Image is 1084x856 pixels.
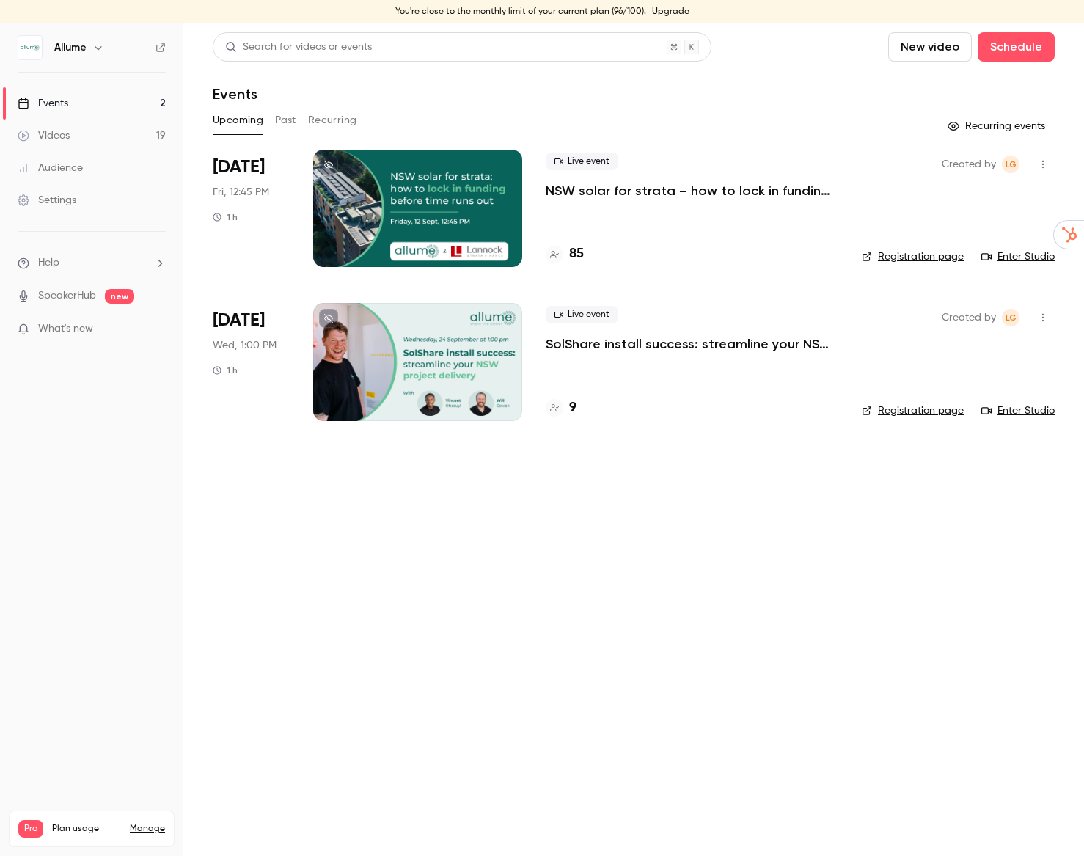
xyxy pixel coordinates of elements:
a: Enter Studio [981,249,1055,264]
span: Help [38,255,59,271]
h4: 85 [569,244,584,264]
button: New video [888,32,972,62]
div: 1 h [213,211,238,223]
li: help-dropdown-opener [18,255,166,271]
a: Enter Studio [981,403,1055,418]
h4: 9 [569,398,576,418]
a: 9 [546,398,576,418]
a: 85 [546,244,584,264]
span: Plan usage [52,823,121,835]
a: Registration page [862,249,964,264]
a: NSW solar for strata – how to lock in funding before time runs out [546,182,838,200]
button: Upcoming [213,109,263,132]
img: Allume [18,36,42,59]
span: Created by [942,309,996,326]
div: Events [18,96,68,111]
span: [DATE] [213,309,265,332]
span: Live event [546,153,618,170]
span: Pro [18,820,43,838]
button: Past [275,109,296,132]
button: Recurring [308,109,357,132]
div: Sep 12 Fri, 12:45 PM (Australia/Melbourne) [213,150,290,267]
span: Created by [942,156,996,173]
div: 1 h [213,365,238,376]
div: Settings [18,193,76,208]
div: Sep 24 Wed, 1:00 PM (Australia/Melbourne) [213,303,290,420]
span: Lindsey Guest [1002,156,1019,173]
button: Schedule [978,32,1055,62]
span: What's new [38,321,93,337]
span: Fri, 12:45 PM [213,185,269,200]
span: Live event [546,306,618,323]
a: Upgrade [652,6,689,18]
span: Wed, 1:00 PM [213,338,277,353]
span: LG [1006,309,1017,326]
a: SolShare install success: streamline your NSW project delivery [546,335,838,353]
iframe: Noticeable Trigger [148,323,166,336]
a: Registration page [862,403,964,418]
div: Videos [18,128,70,143]
button: Recurring events [941,114,1055,138]
div: Audience [18,161,83,175]
div: Search for videos or events [225,40,372,55]
span: Lindsey Guest [1002,309,1019,326]
h6: Allume [54,40,87,55]
a: Manage [130,823,165,835]
span: new [105,289,134,304]
span: LG [1006,156,1017,173]
span: [DATE] [213,156,265,179]
h1: Events [213,85,257,103]
a: SpeakerHub [38,288,96,304]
